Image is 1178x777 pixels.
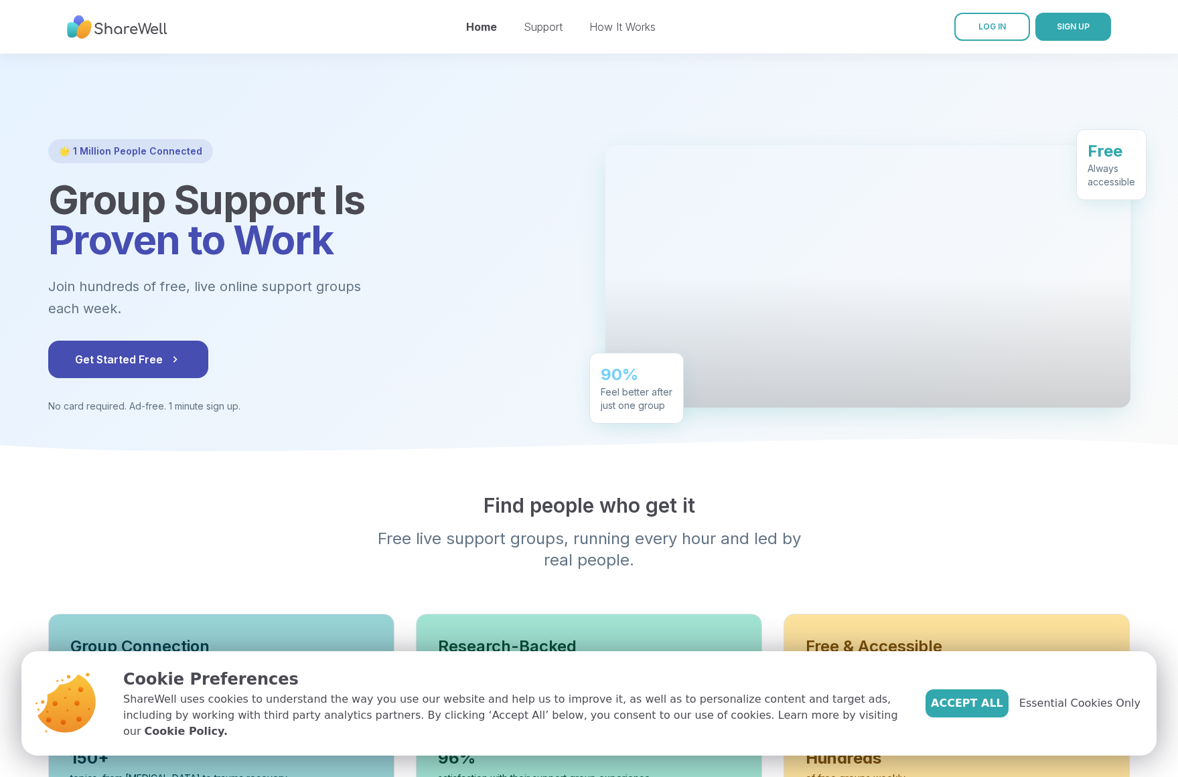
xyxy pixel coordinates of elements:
[1035,13,1111,41] button: SIGN UP
[145,723,228,740] a: Cookie Policy.
[1088,161,1135,188] div: Always accessible
[48,179,573,260] h1: Group Support Is
[70,636,372,657] h3: Group Connection
[806,748,1108,769] div: Hundreds
[1088,140,1135,161] div: Free
[332,528,846,571] p: Free live support groups, running every hour and led by real people.
[123,667,904,691] p: Cookie Preferences
[48,215,334,264] span: Proven to Work
[75,351,181,367] span: Get Started Free
[123,691,904,740] p: ShareWell uses cookies to understand the way you use our website and help us to improve it, as we...
[466,20,497,33] a: Home
[48,341,208,378] button: Get Started Free
[1019,695,1140,711] span: Essential Cookies Only
[524,20,563,33] a: Support
[48,139,213,163] div: 🌟 1 Million People Connected
[48,276,434,319] p: Join hundreds of free, live online support groups each week.
[589,20,656,33] a: How It Works
[67,9,167,46] img: ShareWell Nav Logo
[48,493,1130,517] h2: Find people who get it
[48,400,573,413] p: No card required. Ad-free. 1 minute sign up.
[954,13,1030,41] a: LOG IN
[1057,21,1090,31] span: SIGN UP
[438,636,740,657] h3: Research-Backed
[601,385,672,412] div: Feel better after just one group
[931,695,1003,711] span: Accept All
[926,689,1009,717] button: Accept All
[806,636,1108,657] h3: Free & Accessible
[70,748,372,769] div: 150+
[601,363,672,385] div: 90%
[978,21,1006,31] span: LOG IN
[438,748,740,769] div: 96%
